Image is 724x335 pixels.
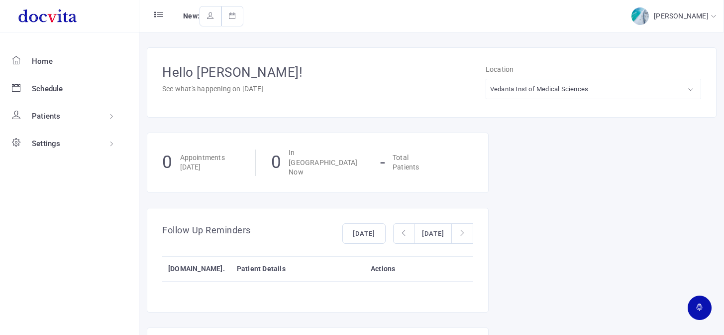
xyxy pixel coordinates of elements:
th: Actions [365,257,473,282]
h1: Hello [PERSON_NAME]! [162,63,486,82]
button: [DATE] [342,223,386,244]
img: img-2.jpg [631,7,649,25]
span: Settings [32,139,61,148]
p: Total Patients [393,153,419,172]
h1: 0 [271,150,282,176]
span: Schedule [32,84,63,93]
span: [PERSON_NAME] [654,12,711,20]
p: See what's happening on [DATE] [162,82,486,96]
h1: - [380,150,386,176]
p: Appointments [DATE] [180,153,225,172]
h4: Follow Up Reminders [162,223,251,245]
button: [DATE] [414,223,452,244]
th: [DOMAIN_NAME]. [162,257,231,282]
div: Vedanta Inst of Medical Sciences [490,83,588,95]
th: Patient Details [231,257,365,282]
p: Location [486,63,701,76]
p: In [GEOGRAPHIC_DATA] Now [289,148,364,177]
span: Patients [32,112,61,121]
h1: 0 [162,150,173,176]
span: Home [32,57,53,66]
span: New: [183,12,200,20]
